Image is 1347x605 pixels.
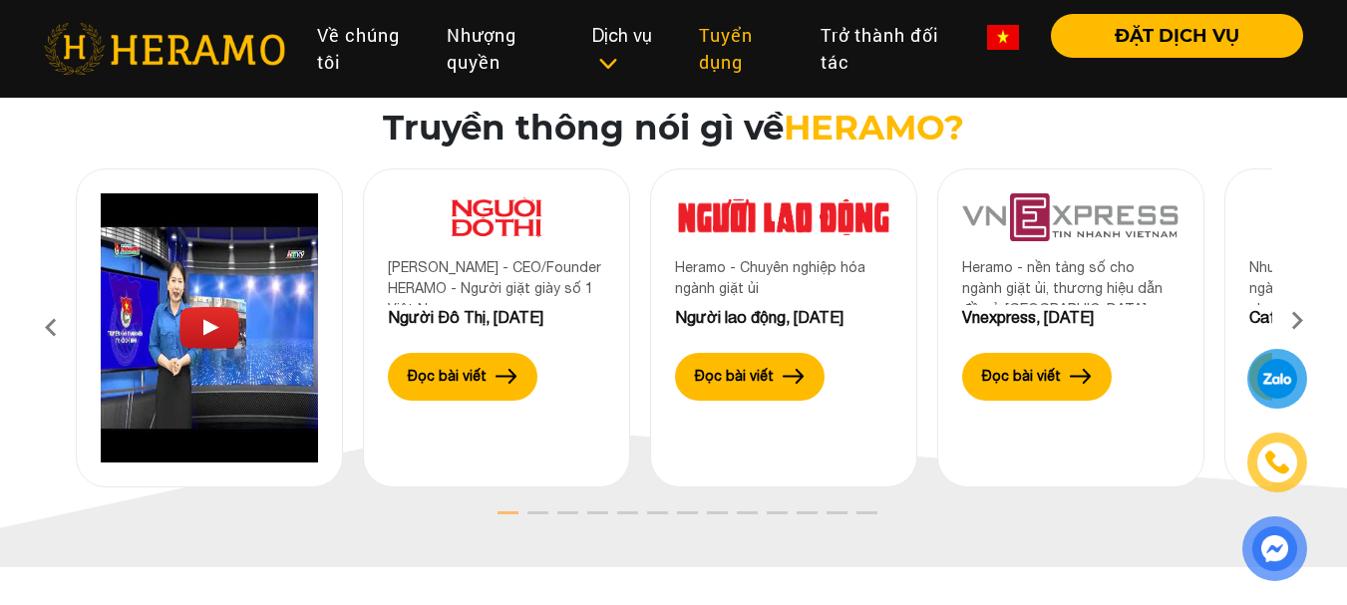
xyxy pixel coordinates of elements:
label: Đọc bài viết [982,366,1061,387]
h2: Truyền thông nói gì về [16,108,1331,149]
span: HERAMO? [784,107,964,149]
a: Tuyển dụng [683,14,805,84]
div: Người Đô Thị, [DATE] [388,305,605,329]
img: 9.png [962,193,1179,241]
label: Đọc bài viết [695,366,774,387]
img: heramo-logo.png [44,23,285,75]
div: [PERSON_NAME] - CEO/Founder HERAMO - Người giặt giày số 1 Việt Nam [388,257,605,305]
button: 7 [664,508,684,528]
img: 10.png [675,193,892,241]
img: arrow [496,369,517,383]
button: 13 [843,508,863,528]
button: 4 [574,508,594,528]
button: 10 [754,508,774,528]
img: vn-flag.png [987,25,1019,50]
a: Về chúng tôi [301,14,431,84]
button: 9 [724,508,744,528]
button: 6 [634,508,654,528]
button: 11 [784,508,804,528]
img: subToggleIcon [597,54,618,74]
div: Vnexpress, [DATE] [962,305,1179,329]
img: Heramo introduction video [101,193,318,462]
div: Heramo - Chuyên nghiệp hóa ngành giặt ủi [675,257,892,305]
a: ĐẶT DỊCH VỤ [1035,27,1303,45]
button: 8 [694,508,714,528]
button: ĐẶT DỊCH VỤ [1051,14,1303,58]
img: arrow [1070,369,1092,383]
img: arrow [783,369,805,383]
img: Play Video [179,307,239,349]
img: phone-icon [1266,452,1288,473]
button: 12 [814,508,834,528]
a: Trở thành đối tác [805,14,971,84]
div: Người lao động, [DATE] [675,305,892,329]
div: Heramo - nền tảng số cho ngành giặt ủi, thương hiệu dẫn đầu ở [GEOGRAPHIC_DATA] [962,257,1179,305]
button: 1 [485,508,505,528]
div: Dịch vụ [592,22,667,76]
img: 11.png [388,193,605,241]
button: 2 [514,508,534,528]
button: 3 [544,508,564,528]
button: 5 [604,508,624,528]
a: phone-icon [1250,436,1304,489]
label: Đọc bài viết [408,366,487,387]
a: Nhượng quyền [431,14,576,84]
